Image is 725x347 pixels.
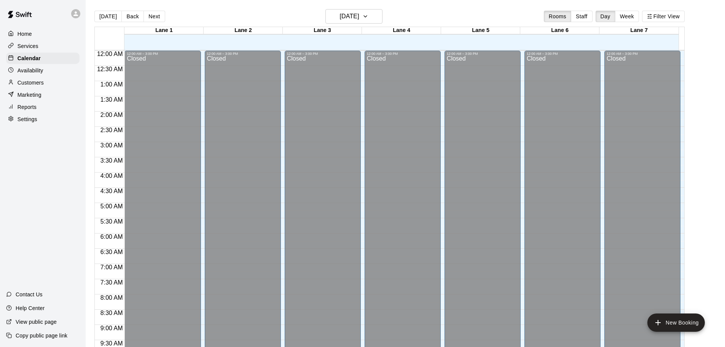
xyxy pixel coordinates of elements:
div: 12:00 AM – 3:00 PM [447,52,518,56]
span: 6:30 AM [99,249,125,255]
div: 12:00 AM – 3:00 PM [207,52,279,56]
p: Marketing [18,91,41,99]
div: 12:00 AM – 3:00 PM [607,52,678,56]
span: 8:00 AM [99,294,125,301]
div: Lane 4 [362,27,441,34]
span: 7:30 AM [99,279,125,286]
p: Reports [18,103,37,111]
a: Settings [6,114,80,125]
span: 12:00 AM [95,51,125,57]
span: 6:00 AM [99,233,125,240]
span: 8:30 AM [99,310,125,316]
span: 7:00 AM [99,264,125,270]
p: Home [18,30,32,38]
button: Rooms [544,11,571,22]
span: 2:30 AM [99,127,125,133]
a: Availability [6,65,80,76]
p: Contact Us [16,291,43,298]
div: Lane 6 [520,27,599,34]
button: Back [121,11,144,22]
p: Calendar [18,54,41,62]
span: 2:00 AM [99,112,125,118]
div: Lane 5 [441,27,520,34]
button: Staff [571,11,593,22]
button: [DATE] [94,11,122,22]
p: Help Center [16,304,45,312]
p: Availability [18,67,43,74]
span: 3:00 AM [99,142,125,149]
button: Filter View [642,11,685,22]
button: [DATE] [325,9,382,24]
span: 9:30 AM [99,340,125,347]
p: Settings [18,115,37,123]
div: Lane 7 [599,27,679,34]
p: View public page [16,318,57,326]
span: 5:30 AM [99,218,125,225]
span: 3:30 AM [99,157,125,164]
a: Calendar [6,53,80,64]
button: Next [143,11,165,22]
a: Services [6,40,80,52]
div: 12:00 AM – 3:00 PM [527,52,598,56]
button: add [647,313,705,332]
span: 1:30 AM [99,96,125,103]
div: Lane 3 [283,27,362,34]
span: 4:30 AM [99,188,125,194]
p: Services [18,42,38,50]
div: Lane 1 [124,27,204,34]
span: 4:00 AM [99,173,125,179]
a: Home [6,28,80,40]
a: Reports [6,101,80,113]
a: Marketing [6,89,80,101]
p: Customers [18,79,44,86]
div: Lane 2 [204,27,283,34]
span: 5:00 AM [99,203,125,209]
h6: [DATE] [340,11,359,22]
span: 9:00 AM [99,325,125,331]
div: 12:00 AM – 3:00 PM [127,52,198,56]
a: Customers [6,77,80,88]
div: 12:00 AM – 3:00 PM [287,52,359,56]
button: Week [615,11,639,22]
span: 12:30 AM [95,66,125,72]
button: Day [596,11,615,22]
div: 12:00 AM – 3:00 PM [367,52,438,56]
p: Copy public page link [16,332,67,339]
span: 1:00 AM [99,81,125,88]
